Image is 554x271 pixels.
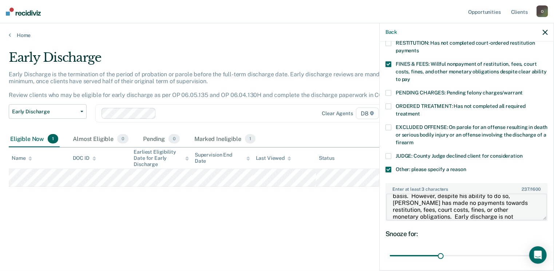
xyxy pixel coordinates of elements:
[322,110,353,117] div: Clear agents
[386,184,547,192] label: Enter at least 3 characters
[12,155,32,161] div: Name
[142,131,181,147] div: Pending
[73,155,96,161] div: DOC ID
[48,134,58,143] span: 1
[117,134,128,143] span: 0
[9,131,60,147] div: Eligible Now
[256,155,291,161] div: Last Viewed
[396,90,523,96] span: PENDING CHARGES: Pending felony charges/warrant
[385,230,548,238] div: Snooze for:
[537,5,548,17] div: O
[6,8,41,16] img: Recidiviz
[396,166,466,172] span: Other: please specify a reason
[9,50,424,71] div: Early Discharge
[385,29,397,35] button: Back
[522,187,530,192] span: 237
[529,246,547,264] div: Open Intercom Messenger
[195,152,250,164] div: Supervision End Date
[12,109,78,115] span: Early Discharge
[71,131,130,147] div: Almost Eligible
[245,134,256,143] span: 1
[9,32,545,39] a: Home
[396,103,526,117] span: ORDERED TREATMENT: Has not completed all required treatment
[396,124,547,145] span: EXCLUDED OFFENSE: On parole for an offense resulting in death or serious bodily injury or an offe...
[319,155,335,161] div: Status
[396,153,523,159] span: JUDGE: County Judge declined client for consideration
[386,194,547,221] textarea: Parolee [PERSON_NAME] is employed on a full-time basis. However, despite his ability to do so, [P...
[396,61,547,82] span: FINES & FEES: Willful nonpayment of restitution, fees, court costs, fines, and other monetary obl...
[522,187,541,192] span: / 1600
[356,108,379,119] span: D8
[134,149,189,167] div: Earliest Eligibility Date for Early Discharge
[193,131,257,147] div: Marked Ineligible
[169,134,180,143] span: 0
[9,71,400,99] p: Early Discharge is the termination of the period of probation or parole before the full-term disc...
